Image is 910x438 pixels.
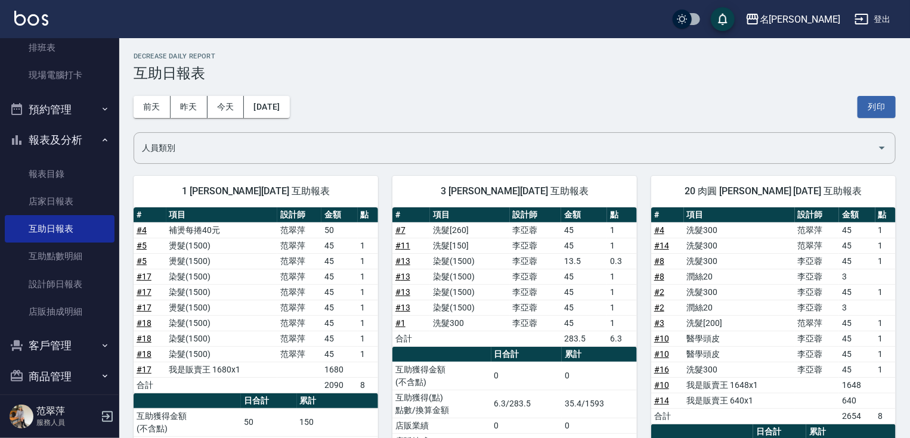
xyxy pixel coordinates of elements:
button: 商品管理 [5,361,114,392]
th: 金額 [561,207,607,223]
td: 李亞蓉 [510,238,562,253]
a: #17 [137,365,151,374]
th: 項目 [430,207,509,223]
td: 45 [321,300,357,315]
button: 客戶管理 [5,330,114,361]
td: 范翠萍 [795,238,840,253]
td: 45 [561,269,607,284]
td: 50 [321,222,357,238]
a: #3 [654,318,664,328]
td: 1 [358,284,379,300]
button: 名[PERSON_NAME] [741,7,845,32]
td: 1 [875,284,896,300]
td: 1 [607,315,637,331]
a: #13 [395,303,410,312]
h3: 互助日報表 [134,65,896,82]
td: 45 [321,253,357,269]
td: 李亞蓉 [795,362,840,377]
a: #2 [654,287,664,297]
td: 燙髮(1500) [166,253,277,269]
td: 范翠萍 [277,222,322,238]
th: 設計師 [510,207,562,223]
td: 范翠萍 [795,222,840,238]
td: 1 [607,269,637,284]
a: #13 [395,256,410,266]
button: 登出 [850,8,896,30]
td: 醫學頭皮 [684,346,795,362]
th: 點 [607,207,637,223]
table: a dense table [134,207,378,393]
td: 0 [491,362,562,390]
button: 列印 [858,96,896,118]
td: 45 [839,253,875,269]
th: # [392,207,430,223]
a: #18 [137,349,151,359]
td: 洗髮300 [684,362,795,377]
a: 互助點數明細 [5,243,114,270]
a: #18 [137,334,151,343]
td: 染髮(1500) [430,300,509,315]
a: #8 [654,272,664,281]
td: 染髮(1500) [166,284,277,300]
button: 今天 [208,96,244,118]
td: 李亞蓉 [795,284,840,300]
a: #11 [395,241,410,250]
td: 45 [561,284,607,300]
a: #13 [395,287,410,297]
a: #14 [654,241,669,250]
td: 染髮(1500) [166,269,277,284]
td: 1 [607,284,637,300]
td: 3 [839,269,875,284]
td: 染髮(1500) [430,253,509,269]
td: 640 [839,393,875,408]
td: 燙髮(1500) [166,300,277,315]
button: 報表及分析 [5,125,114,156]
td: 我是販賣王 1648x1 [684,377,795,393]
td: 洗髮300 [684,284,795,300]
a: 報表目錄 [5,160,114,188]
td: 0 [562,362,637,390]
th: 累計 [297,393,378,409]
a: 互助日報表 [5,215,114,243]
td: 李亞蓉 [510,222,562,238]
a: #5 [137,256,147,266]
td: 1 [875,238,896,253]
a: #7 [395,225,406,235]
td: 2090 [321,377,357,393]
td: 范翠萍 [277,238,322,253]
td: 1 [607,238,637,253]
td: 洗髮[260] [430,222,509,238]
th: 累計 [562,347,637,362]
td: 染髮(1500) [430,269,509,284]
td: 1 [875,315,896,331]
td: 李亞蓉 [795,269,840,284]
td: 45 [839,346,875,362]
td: 洗髮[150] [430,238,509,253]
td: 45 [321,238,357,253]
td: 燙髮(1500) [166,238,277,253]
button: [DATE] [244,96,289,118]
td: 45 [321,269,357,284]
td: 8 [358,377,379,393]
th: 日合計 [491,347,562,362]
button: 昨天 [171,96,208,118]
td: 范翠萍 [277,331,322,346]
a: #17 [137,303,151,312]
th: 金額 [839,207,875,223]
td: 1 [875,362,896,377]
td: 我是販賣王 1680x1 [166,362,277,377]
td: 補燙每捲40元 [166,222,277,238]
td: 范翠萍 [277,253,322,269]
td: 李亞蓉 [795,253,840,269]
a: 排班表 [5,34,114,61]
td: 染髮(1500) [430,284,509,300]
td: 1 [358,315,379,331]
td: 合計 [651,408,684,424]
td: 2654 [839,408,875,424]
td: 洗髮300 [430,315,509,331]
td: 染髮(1500) [166,315,277,331]
td: 1 [875,346,896,362]
div: 名[PERSON_NAME] [760,12,840,27]
td: 35.4/1593 [562,390,637,418]
button: save [711,7,735,31]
